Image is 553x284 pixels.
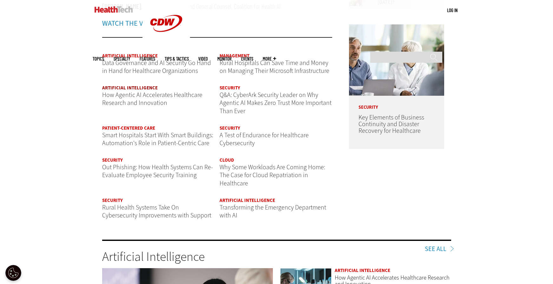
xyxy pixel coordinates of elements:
[93,56,104,61] span: Topics
[102,157,123,163] a: Security
[102,91,202,107] a: How Agentic AI Accelerates Healthcare Research and Innovation
[5,265,21,281] div: Cookie Settings
[5,265,21,281] button: Open Preferences
[220,197,275,203] a: Artificial Intelligence
[198,56,208,61] a: Video
[220,85,240,91] a: Security
[142,42,190,48] a: CDW
[349,24,444,96] img: incident response team discusses around a table
[102,250,451,263] h3: Artificial Intelligence
[102,125,155,131] a: Patient-Centered Care
[220,157,234,163] a: Cloud
[114,56,130,61] span: Specialty
[102,85,158,91] a: Artificial Intelligence
[335,267,390,274] a: Artificial Intelligence
[220,125,240,131] a: Security
[102,203,211,220] a: Rural Health Systems Take On Cybersecurity Improvements with Support
[102,163,213,180] a: Out Phishing: How Health Systems Can Re-Evaluate Employee Security Training
[349,96,444,110] p: Security
[217,56,232,61] a: MonITor
[220,163,325,188] a: Why Some Workloads Are Coming Home: The Case for Cloud Repatriation in Healthcare
[263,56,276,61] span: More
[95,6,133,13] img: Home
[220,91,332,115] a: Q&A: CyberArk Security Leader on Why Agentic AI Makes Zero Trust More Important Than Ever
[241,56,253,61] a: Events
[447,7,458,14] div: User menu
[140,56,155,61] a: Features
[102,131,213,148] a: Smart Hospitals Start With Smart Buildings: Automation's Role in Patient-Centric Care
[102,197,123,203] a: Security
[359,113,424,135] a: Key Elements of Business Continuity and Disaster Recovery for Healthcare
[447,7,458,13] a: Log in
[220,131,309,148] a: A Test of Endurance for Healthcare Cybersecurity
[220,203,326,220] a: Transforming the Emergency Department with AI
[165,56,189,61] a: Tips & Tactics
[425,246,451,252] a: See All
